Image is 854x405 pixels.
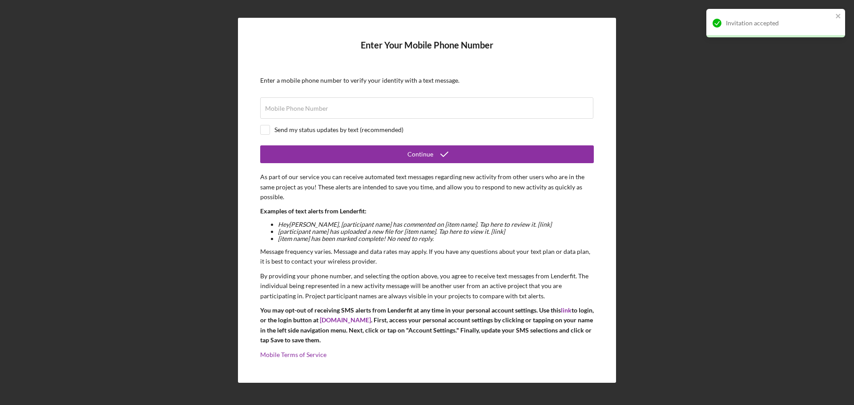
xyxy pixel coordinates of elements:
[260,40,594,64] h4: Enter Your Mobile Phone Number
[278,221,594,228] li: Hey [PERSON_NAME] , [participant name] has commented on [item name]. Tap here to review it. [link]
[260,206,594,216] p: Examples of text alerts from Lenderfit:
[278,235,594,242] li: [item name] has been marked complete! No need to reply.
[260,247,594,267] p: Message frequency varies. Message and data rates may apply. If you have any questions about your ...
[561,306,572,314] a: link
[278,228,594,235] li: [participant name] has uploaded a new file for [item name]. Tap here to view it. [link]
[407,145,433,163] div: Continue
[260,145,594,163] button: Continue
[274,126,403,133] div: Send my status updates by text (recommended)
[835,12,842,21] button: close
[726,20,833,27] div: Invitation accepted
[260,351,326,358] a: Mobile Terms of Service
[320,316,371,324] a: [DOMAIN_NAME]
[265,105,328,112] label: Mobile Phone Number
[260,305,594,345] p: You may opt-out of receiving SMS alerts from Lenderfit at any time in your personal account setti...
[260,77,594,84] div: Enter a mobile phone number to verify your identity with a text message.
[260,271,594,301] p: By providing your phone number, and selecting the option above, you agree to receive text message...
[260,172,594,202] p: As part of our service you can receive automated text messages regarding new activity from other ...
